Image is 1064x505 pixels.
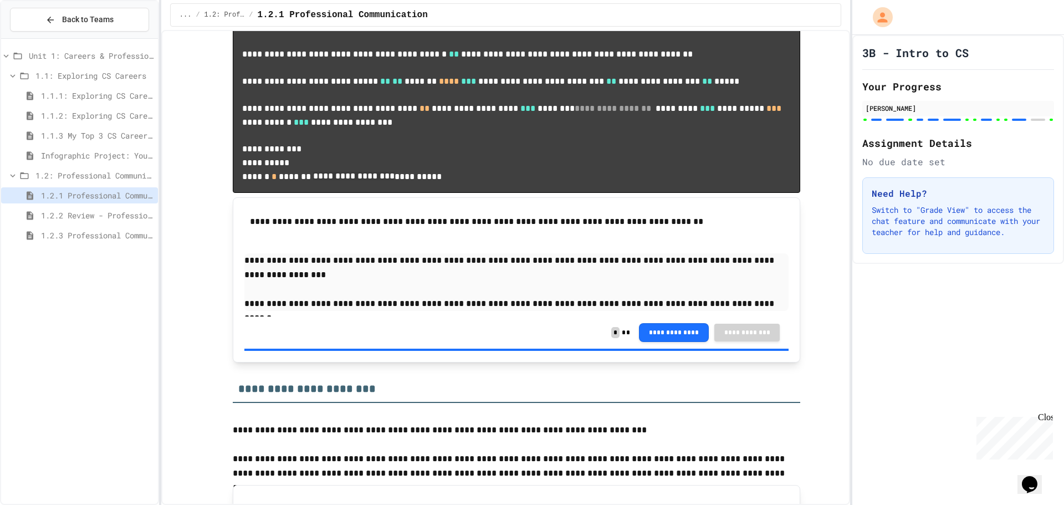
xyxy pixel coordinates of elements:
[1017,461,1053,494] iframe: chat widget
[180,11,192,19] span: ...
[29,50,154,62] span: Unit 1: Careers & Professionalism
[4,4,76,70] div: Chat with us now!Close
[41,130,154,141] span: 1.1.3 My Top 3 CS Careers!
[866,103,1051,113] div: [PERSON_NAME]
[196,11,199,19] span: /
[41,190,154,201] span: 1.2.1 Professional Communication
[861,4,896,30] div: My Account
[35,70,154,81] span: 1.1: Exploring CS Careers
[41,150,154,161] span: Infographic Project: Your favorite CS
[41,210,154,221] span: 1.2.2 Review - Professional Communication
[10,8,149,32] button: Back to Teams
[872,205,1045,238] p: Switch to "Grade View" to access the chat feature and communicate with your teacher for help and ...
[862,135,1054,151] h2: Assignment Details
[862,45,969,60] h1: 3B - Intro to CS
[972,412,1053,460] iframe: chat widget
[872,187,1045,200] h3: Need Help?
[204,11,245,19] span: 1.2: Professional Communication
[41,90,154,101] span: 1.1.1: Exploring CS Careers
[62,14,114,25] span: Back to Teams
[862,79,1054,94] h2: Your Progress
[258,8,428,22] span: 1.2.1 Professional Communication
[35,170,154,181] span: 1.2: Professional Communication
[249,11,253,19] span: /
[41,229,154,241] span: 1.2.3 Professional Communication Challenge
[862,155,1054,169] div: No due date set
[41,110,154,121] span: 1.1.2: Exploring CS Careers - Review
